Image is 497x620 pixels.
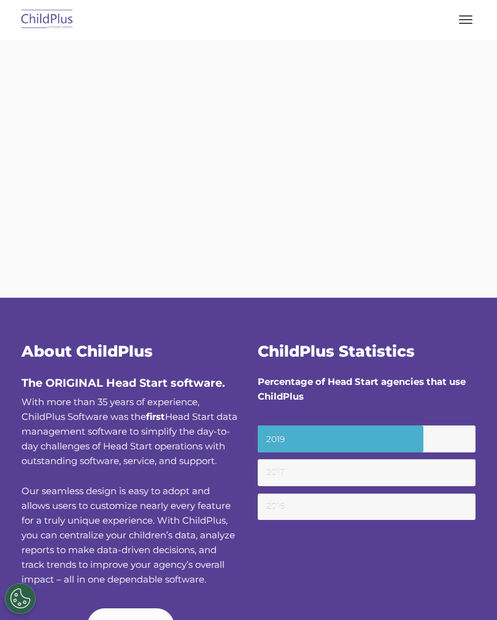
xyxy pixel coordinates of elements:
[21,396,237,467] span: With more than 35 years of experience, ChildPlus Software was the Head Start data management soft...
[18,6,76,34] img: ChildPlus by Procare Solutions
[5,583,36,614] button: Cookies Settings
[146,411,165,422] b: first
[21,342,153,360] span: About ChildPlus
[21,376,225,390] span: The ORIGINAL Head Start software.
[258,342,415,360] span: ChildPlus Statistics
[258,494,476,521] small: 2016
[21,485,235,585] span: Our seamless design is easy to adopt and allows users to customize nearly every feature for a tru...
[258,425,476,452] small: 2019
[258,376,466,402] strong: Percentage of Head Start agencies that use ChildPlus
[258,459,476,486] small: 2017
